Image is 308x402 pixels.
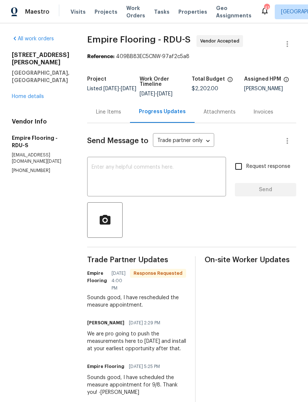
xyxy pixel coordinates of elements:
span: Projects [95,8,117,16]
span: [DATE] [157,91,172,97]
span: Properties [178,8,207,16]
span: Maestro [25,8,49,16]
h5: Assigned HPM [244,77,281,82]
div: We are pro going to push the measurements here to [DATE] and install at your earliest opportunity... [87,330,186,352]
span: Tasks [154,9,170,14]
h5: [GEOGRAPHIC_DATA], [GEOGRAPHIC_DATA] [12,69,69,84]
span: [DATE] [140,91,155,97]
div: Trade partner only [153,135,214,147]
div: Line Items [96,108,121,116]
p: [EMAIL_ADDRESS][DOMAIN_NAME][DATE] [12,152,69,165]
div: Sounds good, I have rescheduled the measure appointment. [87,294,186,309]
span: Request response [246,163,290,170]
span: Geo Assignments [216,4,251,19]
span: Empire Flooring - RDU-S [87,35,191,44]
h5: Empire Flooring - RDU-S [12,134,69,149]
span: On-site Worker Updates [205,256,296,264]
span: The hpm assigned to this work order. [283,77,289,86]
span: [DATE] 4:00 PM [112,270,126,292]
h6: Empire Flooring [87,363,124,370]
h5: Total Budget [192,77,225,82]
span: - [103,86,136,91]
span: [DATE] 2:29 PM [129,319,160,327]
span: $2,202.00 [192,86,218,91]
div: 409BB83EC5CNW-97af2c5a8 [87,53,296,60]
span: The total cost of line items that have been proposed by Opendoor. This sum includes line items th... [227,77,233,86]
h5: Work Order Timeline [140,77,192,87]
span: Vendor Accepted [200,37,242,45]
span: Response Requested [131,270,185,277]
div: Attachments [203,108,236,116]
b: Reference: [87,54,114,59]
span: Send Message to [87,137,148,145]
span: [DATE] [121,86,136,91]
h4: Vendor Info [12,118,69,125]
span: Trade Partner Updates [87,256,186,264]
span: Listed [87,86,136,91]
a: Home details [12,94,44,99]
a: All work orders [12,36,54,41]
span: [DATE] 5:25 PM [129,363,160,370]
span: Work Orders [126,4,145,19]
div: 41 [264,4,269,12]
span: - [140,91,172,97]
span: Visits [71,8,86,16]
h6: [PERSON_NAME] [87,319,124,327]
div: Sounds good, I have scheduled the measure appointment for 9/8. Thank you! -[PERSON_NAME] [87,374,186,396]
div: Invoices [253,108,273,116]
h2: [STREET_ADDRESS][PERSON_NAME] [12,51,69,66]
span: [DATE] [103,86,119,91]
div: [PERSON_NAME] [244,86,297,91]
p: [PHONE_NUMBER] [12,168,69,174]
h6: Empire Flooring [87,270,107,284]
div: Progress Updates [139,108,186,115]
h5: Project [87,77,106,82]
